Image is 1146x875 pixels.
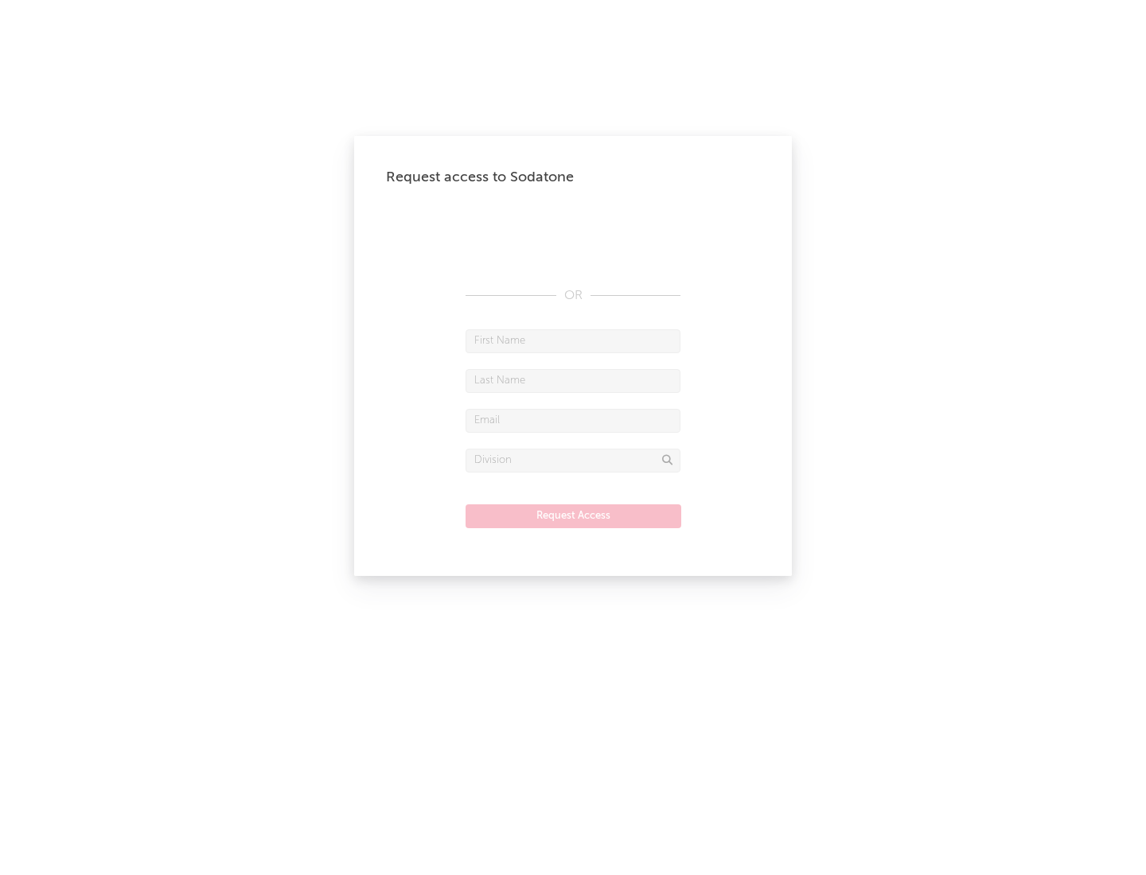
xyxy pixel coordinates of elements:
input: Email [466,409,680,433]
input: Last Name [466,369,680,393]
div: Request access to Sodatone [386,168,760,187]
input: Division [466,449,680,472]
button: Request Access [466,504,681,528]
div: OR [466,286,680,305]
input: First Name [466,329,680,353]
